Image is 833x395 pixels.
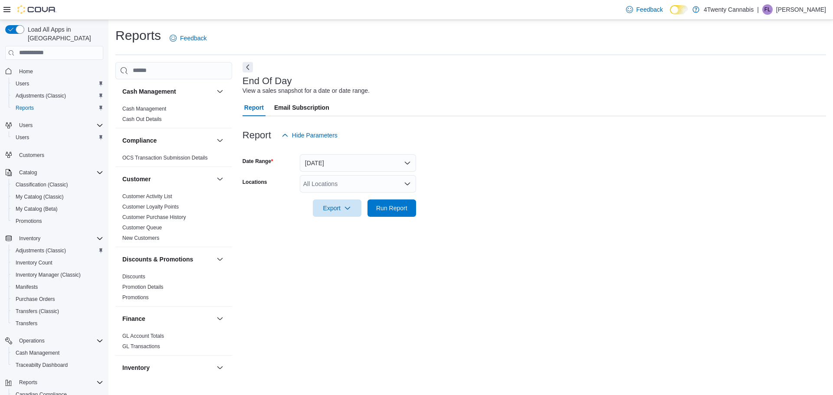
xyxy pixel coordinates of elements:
div: Compliance [115,153,232,166]
span: Discounts [122,273,145,280]
h3: Discounts & Promotions [122,255,193,264]
a: GL Account Totals [122,333,164,339]
span: My Catalog (Classic) [12,192,103,202]
span: Operations [16,336,103,346]
button: Adjustments (Classic) [9,245,107,257]
a: OCS Transaction Submission Details [122,155,208,161]
span: Users [16,80,29,87]
button: Cash Management [215,86,225,97]
a: New Customers [122,235,159,241]
button: Transfers (Classic) [9,305,107,317]
span: Users [12,78,103,89]
button: Inventory Manager (Classic) [9,269,107,281]
p: 4Twenty Cannabis [704,4,754,15]
span: Feedback [636,5,663,14]
span: Customer Loyalty Points [122,203,179,210]
a: Home [16,66,36,77]
a: Promotion Details [122,284,164,290]
button: Inventory [122,363,213,372]
h3: Finance [122,314,145,323]
button: Users [2,119,107,131]
a: My Catalog (Classic) [12,192,67,202]
span: Inventory Count [12,258,103,268]
span: Inventory [19,235,40,242]
span: Purchase Orders [16,296,55,303]
span: Promotion Details [122,284,164,291]
div: Cash Management [115,104,232,128]
span: Reports [16,377,103,388]
button: Reports [2,376,107,388]
button: Operations [2,335,107,347]
a: My Catalog (Beta) [12,204,61,214]
span: New Customers [122,235,159,242]
button: Manifests [9,281,107,293]
span: Promotions [12,216,103,226]
span: Report [244,99,264,116]
button: Customers [2,149,107,161]
button: Reports [16,377,41,388]
a: Cash Management [122,106,166,112]
a: Cash Out Details [122,116,162,122]
a: Purchase Orders [12,294,59,304]
a: Promotions [12,216,46,226]
a: Transfers (Classic) [12,306,62,317]
button: Discounts & Promotions [215,254,225,264]
span: Promotions [16,218,42,225]
a: Inventory Manager (Classic) [12,270,84,280]
p: | [757,4,759,15]
button: Customer [215,174,225,184]
button: Compliance [122,136,213,145]
span: Classification (Classic) [12,180,103,190]
span: Traceabilty Dashboard [12,360,103,370]
label: Locations [243,179,267,186]
span: Users [12,132,103,143]
h3: Cash Management [122,87,176,96]
span: My Catalog (Classic) [16,193,64,200]
button: Purchase Orders [9,293,107,305]
span: Load All Apps in [GEOGRAPHIC_DATA] [24,25,103,42]
p: [PERSON_NAME] [776,4,826,15]
span: GL Account Totals [122,333,164,340]
div: View a sales snapshot for a date or date range. [243,86,370,95]
a: Feedback [166,29,210,47]
button: Next [243,62,253,72]
span: Inventory Count [16,259,52,266]
button: Inventory [16,233,44,244]
span: My Catalog (Beta) [16,206,58,212]
a: Traceabilty Dashboard [12,360,71,370]
img: Cova [17,5,56,14]
h3: Compliance [122,136,157,145]
span: Hide Parameters [292,131,338,140]
span: Customers [19,152,44,159]
span: Transfers [12,318,103,329]
a: Cash Management [12,348,63,358]
button: Promotions [9,215,107,227]
button: Traceabilty Dashboard [9,359,107,371]
button: Adjustments (Classic) [9,90,107,102]
button: Users [9,131,107,144]
span: Traceabilty Dashboard [16,362,68,369]
span: Users [16,120,103,131]
a: Customer Queue [122,225,162,231]
a: Inventory Count [12,258,56,268]
button: Inventory [2,232,107,245]
span: Cash Out Details [122,116,162,123]
button: Inventory [215,362,225,373]
label: Date Range [243,158,273,165]
span: My Catalog (Beta) [12,204,103,214]
span: Inventory Manager (Classic) [16,271,81,278]
span: Adjustments (Classic) [16,92,66,99]
span: Users [19,122,33,129]
div: Customer [115,191,232,247]
input: Dark Mode [670,5,688,14]
span: Transfers (Classic) [12,306,103,317]
span: Cash Management [12,348,103,358]
a: Feedback [623,1,666,18]
span: Dark Mode [670,14,670,15]
span: GL Transactions [122,343,160,350]
span: Email Subscription [274,99,329,116]
div: Francis Licmo [762,4,773,15]
a: Adjustments (Classic) [12,245,69,256]
span: Manifests [12,282,103,292]
button: Customer [122,175,213,183]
